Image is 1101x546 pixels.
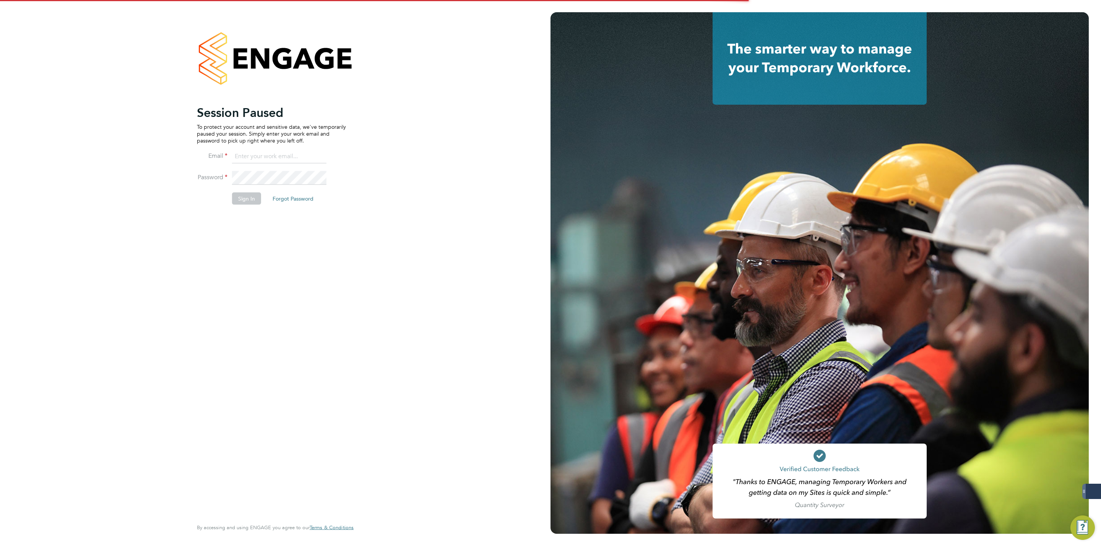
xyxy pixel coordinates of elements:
[266,192,320,204] button: Forgot Password
[197,524,354,531] span: By accessing and using ENGAGE you agree to our
[197,105,346,120] h2: Session Paused
[197,123,346,144] p: To protect your account and sensitive data, we've temporarily paused your session. Simply enter y...
[197,152,227,160] label: Email
[1070,515,1095,540] button: Engage Resource Center
[232,192,261,204] button: Sign In
[197,173,227,181] label: Password
[310,525,354,531] a: Terms & Conditions
[232,150,326,164] input: Enter your work email...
